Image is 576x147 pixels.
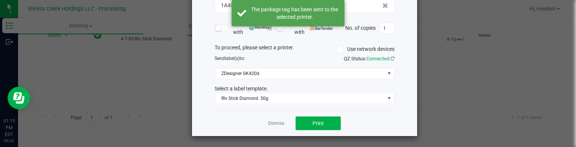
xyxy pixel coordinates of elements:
[250,6,339,21] div: The package tag has been sent to the selected printer.
[312,120,324,126] span: Print
[215,68,385,79] span: ZDesigner GK420d
[8,87,30,109] iframe: Resource center
[215,93,385,104] span: Riv Stick Diamond .50g
[344,56,395,61] span: QZ Status:
[294,20,333,36] span: Print with
[366,56,389,61] span: Connected
[345,24,376,31] span: No. of copies
[233,20,272,36] span: Print with
[296,116,341,130] button: Print
[225,56,240,61] span: label(s)
[249,24,272,30] img: mark_magic_cybra.png
[215,56,245,61] span: Send to:
[268,120,284,127] a: Dismiss
[337,45,395,53] label: Use network devices
[221,2,294,9] span: 1A4070300003BC5000039843
[209,85,400,93] div: Select a label template.
[209,44,400,55] div: To proceed, please select a printer.
[310,26,333,30] img: bartender.png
